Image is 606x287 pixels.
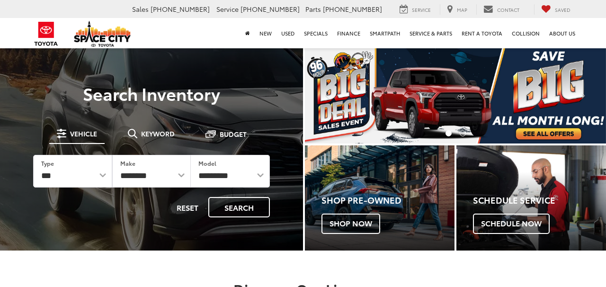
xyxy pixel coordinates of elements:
img: Toyota [28,18,64,49]
a: New [255,18,276,48]
div: carousel slide number 1 of 2 [305,47,606,143]
h4: Shop Pre-Owned [321,196,454,205]
h4: Schedule Service [473,196,606,205]
a: Finance [332,18,365,48]
div: Toyota [456,145,606,250]
span: Vehicle [70,130,97,137]
li: Go to slide number 2. [460,130,466,136]
span: Sales [132,4,149,14]
a: Map [440,4,474,15]
span: Parts [305,4,321,14]
label: Make [120,159,135,167]
span: Shop Now [321,214,380,233]
button: Reset [169,197,206,217]
img: Space City Toyota [74,21,131,47]
div: Toyota [305,145,454,250]
button: Click to view previous picture. [305,66,350,125]
span: [PHONE_NUMBER] [151,4,210,14]
span: [PHONE_NUMBER] [323,4,382,14]
a: Contact [476,4,526,15]
label: Model [198,159,216,167]
a: Service & Parts [405,18,457,48]
h3: Search Inventory [20,84,283,103]
button: Click to view next picture. [561,66,606,125]
a: Specials [299,18,332,48]
a: My Saved Vehicles [534,4,578,15]
span: [PHONE_NUMBER] [241,4,300,14]
button: Search [208,197,270,217]
span: Service [216,4,239,14]
a: Service [392,4,438,15]
span: Budget [220,131,247,137]
span: Service [412,6,431,13]
a: Home [241,18,255,48]
section: Carousel section with vehicle pictures - may contain disclaimers. [305,47,606,143]
a: Rent a Toyota [457,18,507,48]
li: Go to slide number 1. [446,130,452,136]
a: Used [276,18,299,48]
label: Type [41,159,54,167]
a: SmartPath [365,18,405,48]
a: Shop Pre-Owned Shop Now [305,145,454,250]
a: About Us [544,18,580,48]
span: Schedule Now [473,214,550,233]
span: Keyword [141,130,175,137]
span: Contact [497,6,519,13]
span: Map [457,6,467,13]
a: Schedule Service Schedule Now [456,145,606,250]
img: Big Deal Sales Event [305,47,606,143]
a: Collision [507,18,544,48]
span: Saved [555,6,570,13]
